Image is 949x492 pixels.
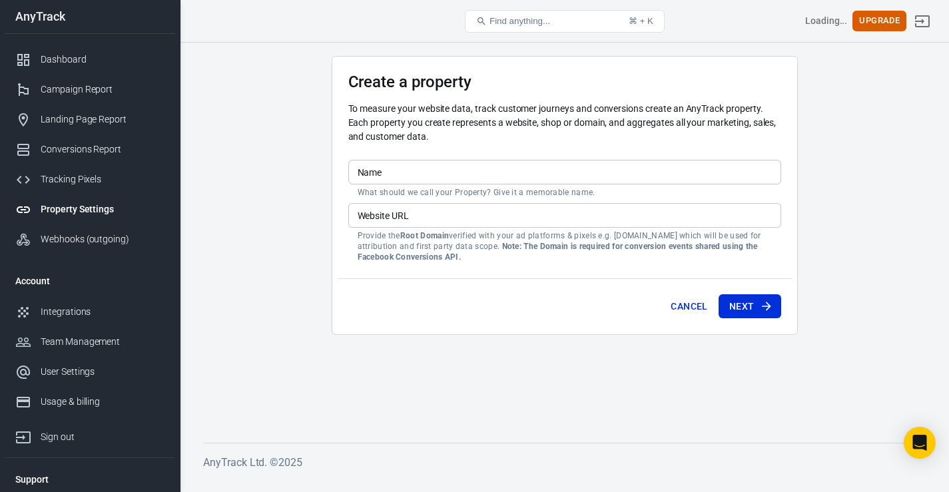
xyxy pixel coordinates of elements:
div: AnyTrack [5,11,175,23]
p: To measure your website data, track customer journeys and conversions create an AnyTrack property... [348,102,781,144]
div: Tracking Pixels [41,172,164,186]
div: Property Settings [41,202,164,216]
strong: Root Domain [400,231,449,240]
p: Provide the verified with your ad platforms & pixels e.g. [DOMAIN_NAME] which will be used for at... [358,230,772,262]
p: What should we call your Property? Give it a memorable name. [358,187,772,198]
a: Sign out [906,5,938,37]
button: Find anything...⌘ + K [465,10,665,33]
input: example.com [348,203,781,228]
a: Team Management [5,327,175,357]
div: Open Intercom Messenger [904,427,936,459]
h6: AnyTrack Ltd. © 2025 [203,454,926,471]
a: Dashboard [5,45,175,75]
div: Sign out [41,430,164,444]
a: Campaign Report [5,75,175,105]
a: Sign out [5,417,175,452]
h3: Create a property [348,73,781,91]
a: User Settings [5,357,175,387]
button: Upgrade [852,11,906,31]
a: Integrations [5,297,175,327]
li: Account [5,265,175,297]
a: Landing Page Report [5,105,175,134]
strong: Note: The Domain is required for conversion events shared using the Facebook Conversions API. [358,242,758,262]
a: Webhooks (outgoing) [5,224,175,254]
div: Dashboard [41,53,164,67]
input: Your Website Name [348,160,781,184]
div: Landing Page Report [41,113,164,126]
div: Webhooks (outgoing) [41,232,164,246]
span: Find anything... [489,16,550,26]
div: Team Management [41,335,164,349]
div: Integrations [41,305,164,319]
a: Usage & billing [5,387,175,417]
div: Conversions Report [41,142,164,156]
div: ⌘ + K [629,16,653,26]
button: Cancel [665,294,713,319]
a: Conversions Report [5,134,175,164]
div: Usage & billing [41,395,164,409]
a: Property Settings [5,194,175,224]
button: Next [719,294,781,319]
div: User Settings [41,365,164,379]
div: Account id: <> [805,14,848,28]
div: Campaign Report [41,83,164,97]
a: Tracking Pixels [5,164,175,194]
